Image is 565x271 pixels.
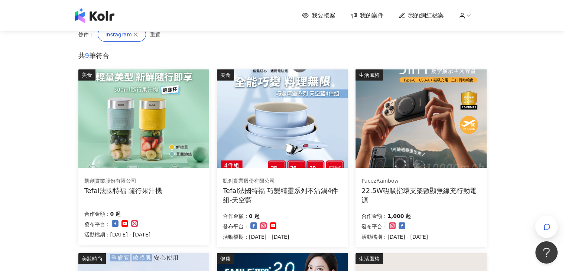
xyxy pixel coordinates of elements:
[312,12,335,20] span: 我要接案
[535,241,558,264] iframe: Help Scout Beacon - Open
[355,253,383,264] div: 生活風格
[85,52,89,59] span: 9
[75,8,114,23] img: logo
[350,12,384,20] a: 我的案件
[84,209,110,218] p: 合作金額：
[84,186,162,195] div: Tefal法國特福 隨行果汁機
[361,177,480,185] div: PacezRainbow
[84,177,162,185] div: 凱創實業股份有限公司
[360,12,384,20] span: 我的案件
[84,220,110,229] p: 發布平台：
[399,12,444,20] a: 我的網紅檔案
[387,212,411,221] p: 1,000 起
[302,12,335,20] a: 我要接案
[217,253,234,264] div: 健康
[217,69,234,81] div: 美食
[84,230,151,239] p: 活動檔期：[DATE] - [DATE]
[110,209,121,218] p: 0 起
[78,32,94,37] p: 條件：
[78,69,95,81] div: 美食
[361,212,387,221] p: 合作金額：
[361,232,428,241] p: 活動檔期：[DATE] - [DATE]
[98,27,146,42] button: Instagram
[223,212,249,221] p: 合作金額：
[355,69,486,168] img: 22.5W磁吸指環支架數顯無線充行動電源
[408,12,444,20] span: 我的網紅檔案
[78,51,487,60] p: 共 筆符合
[223,222,249,231] p: 發布平台：
[361,186,481,205] div: 22.5W磁吸指環支架數顯無線充行動電源
[78,69,209,168] img: Tefal法國特福 隨行果汁機開團
[78,253,106,264] div: 美妝時尚
[223,177,342,185] div: 凱創實業股份有限公司
[355,69,383,81] div: 生活風格
[105,32,132,37] span: Instagram
[150,27,165,42] button: 重置
[223,232,289,241] p: 活動檔期：[DATE] - [DATE]
[150,32,160,37] span: 重置
[223,186,342,205] div: Tefal法國特福 巧變精靈系列不沾鍋4件組-天空藍
[361,222,387,231] p: 發布平台：
[249,212,260,221] p: 0 起
[217,69,348,168] img: Tefal法國特福 巧變精靈系列不沾鍋4件組 開團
